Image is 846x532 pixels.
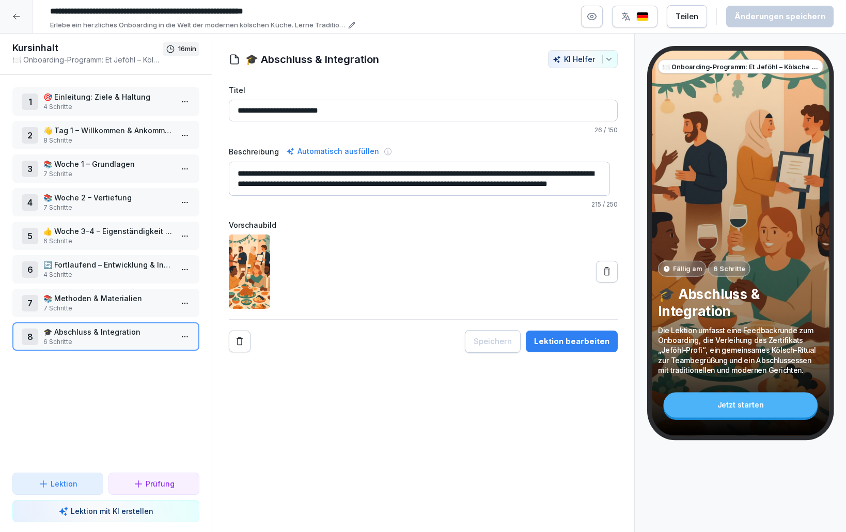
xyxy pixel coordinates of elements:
[43,304,173,313] p: 7 Schritte
[43,293,173,304] p: 📚 Methoden & Materialien
[713,264,745,273] p: 6 Schritte
[12,42,163,54] h1: Kursinhalt
[672,264,701,273] p: Fällig am
[43,136,173,145] p: 8 Schritte
[43,226,173,237] p: 👍 Woche 3–4 – Eigenständigkeit & Feedback
[658,286,823,320] p: 🎓 Abschluss & Integration
[229,234,270,309] img: ay58qkne8kg8akiqt0ti8nw3.png
[229,220,618,230] label: Vorschaubild
[636,12,649,22] img: de.svg
[43,169,173,179] p: 7 Schritte
[12,121,199,149] div: 2👋 Tag 1 – Willkommen & Ankommen8 Schritte
[658,325,823,375] p: Die Lektion umfasst eine Feedbackrunde zum Onboarding, die Verleihung des Zertifikats „Jeföhl-Pro...
[465,330,521,353] button: Speichern
[43,270,173,279] p: 4 Schritte
[229,85,618,96] label: Titel
[43,337,173,347] p: 6 Schritte
[676,11,698,22] div: Teilen
[43,192,173,203] p: 📚 Woche 2 – Vertiefung
[51,478,77,489] p: Lektion
[22,127,38,144] div: 2
[22,228,38,244] div: 5
[663,392,817,417] div: Jetzt starten
[43,102,173,112] p: 4 Schritte
[22,295,38,311] div: 7
[12,255,199,284] div: 6🔄 Fortlaufend – Entwicklung & Integration4 Schritte
[594,126,602,134] span: 26
[50,20,345,30] p: Erlebe ein herzliches Onboarding in die Welt der modernen kölschen Küche. Lerne Tradition, Humor ...
[12,54,163,65] p: 🍽️ Onboarding-Programm: Et Jeföhl – Kölsche Küche neu gedacht
[662,62,819,71] p: 🍽️ Onboarding-Programm: Et Jeföhl – Kölsche Küche neu gedacht
[22,261,38,278] div: 6
[43,259,173,270] p: 🔄 Fortlaufend – Entwicklung & Integration
[12,87,199,116] div: 1🎯 Einleitung: Ziele & Haltung4 Schritte
[12,473,103,495] button: Lektion
[726,6,834,27] button: Änderungen speichern
[229,331,250,352] button: Remove
[108,473,199,495] button: Prüfung
[71,506,153,517] p: Lektion mit KI erstellen
[526,331,618,352] button: Lektion bearbeiten
[43,91,173,102] p: 🎯 Einleitung: Ziele & Haltung
[284,145,381,158] div: Automatisch ausfüllen
[12,322,199,351] div: 8🎓 Abschluss & Integration6 Schritte
[146,478,175,489] p: Prüfung
[22,161,38,177] div: 3
[12,289,199,317] div: 7📚 Methoden & Materialien7 Schritte
[553,55,613,64] div: KI Helfer
[43,326,173,337] p: 🎓 Abschluss & Integration
[43,125,173,136] p: 👋 Tag 1 – Willkommen & Ankommen
[229,126,618,135] p: / 150
[229,200,618,209] p: / 250
[229,146,279,157] label: Beschreibung
[43,203,173,212] p: 7 Schritte
[22,93,38,110] div: 1
[12,154,199,183] div: 3📚 Woche 1 – Grundlagen7 Schritte
[43,159,173,169] p: 📚 Woche 1 – Grundlagen
[22,194,38,211] div: 4
[548,50,618,68] button: KI Helfer
[12,222,199,250] div: 5👍 Woche 3–4 – Eigenständigkeit & Feedback6 Schritte
[591,200,601,208] span: 215
[43,237,173,246] p: 6 Schritte
[245,52,379,67] h1: 🎓 Abschluss & Integration
[178,44,196,54] p: 16 min
[534,336,609,347] div: Lektion bearbeiten
[474,336,512,347] div: Speichern
[734,11,825,22] div: Änderungen speichern
[22,328,38,345] div: 8
[667,5,707,28] button: Teilen
[12,188,199,216] div: 4📚 Woche 2 – Vertiefung7 Schritte
[12,500,199,522] button: Lektion mit KI erstellen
